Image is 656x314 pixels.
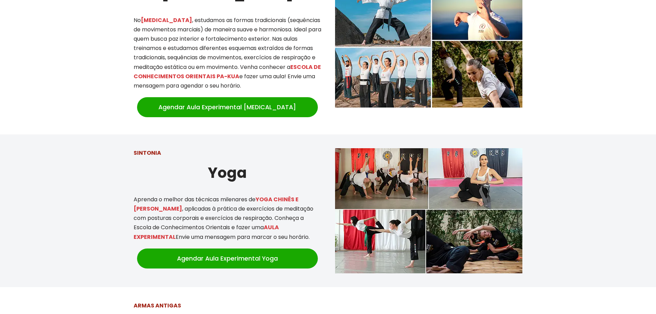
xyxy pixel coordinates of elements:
strong: Yoga [208,163,247,183]
mark: ESCOLA DE CONHECIMENTOS ORIENTAIS PA-KUA [134,63,321,80]
strong: ARMAS ANTIGAS [134,302,181,310]
mark: [MEDICAL_DATA] [141,16,192,24]
p: Aprenda o melhor das técnicas milenares de , aplicadas à prática de exercícios de meditação com p... [134,195,321,242]
strong: SINTONIA [134,149,161,157]
p: No , estudamos as formas tradicionais (sequências de movimentos marciais) de maneira suave e harm... [134,16,321,91]
mark: YOGA CHINÊS E [PERSON_NAME] [134,195,299,213]
mark: AULA EXPERIMENTAL [134,223,279,241]
a: Agendar Aula Experimental [MEDICAL_DATA] [137,97,318,117]
a: Agendar Aula Experimental Yoga [137,249,318,269]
